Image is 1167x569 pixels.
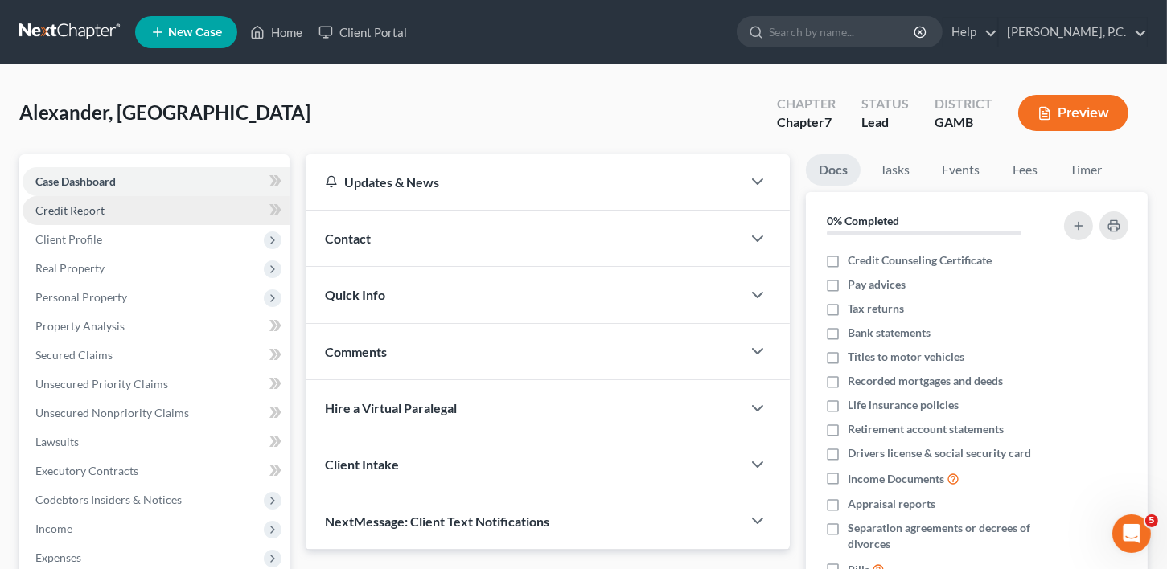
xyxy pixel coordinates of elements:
[23,456,290,485] a: Executory Contracts
[848,373,1003,389] span: Recorded mortgages and deeds
[777,95,836,113] div: Chapter
[35,232,102,246] span: Client Profile
[35,290,127,304] span: Personal Property
[824,114,832,129] span: 7
[35,319,125,333] span: Property Analysis
[35,174,116,188] span: Case Dashboard
[35,522,72,535] span: Income
[848,325,931,341] span: Bank statements
[35,435,79,448] span: Lawsuits
[35,377,168,391] span: Unsecured Priority Claims
[769,17,916,47] input: Search by name...
[23,428,290,456] a: Lawsuits
[242,18,310,47] a: Home
[310,18,415,47] a: Client Portal
[861,113,909,132] div: Lead
[35,551,81,564] span: Expenses
[943,18,997,47] a: Help
[848,301,904,317] span: Tax returns
[325,400,457,415] span: Hire a Virtual Paralegal
[848,520,1049,552] span: Separation agreements or decrees of divorces
[35,261,105,275] span: Real Property
[1057,154,1115,186] a: Timer
[35,493,182,506] span: Codebtors Insiders & Notices
[999,154,1050,186] a: Fees
[168,27,222,39] span: New Case
[867,154,923,186] a: Tasks
[35,464,138,477] span: Executory Contracts
[848,471,944,487] span: Income Documents
[848,445,1031,461] span: Drivers license & social security card
[325,344,387,359] span: Comments
[19,100,310,124] span: Alexander, [GEOGRAPHIC_DATA]
[848,252,992,268] span: Credit Counseling Certificate
[35,203,105,217] span: Credit Report
[935,113,992,132] div: GAMB
[777,113,836,132] div: Chapter
[23,167,290,196] a: Case Dashboard
[827,214,899,227] strong: 0% Completed
[929,154,992,186] a: Events
[23,399,290,428] a: Unsecured Nonpriority Claims
[1018,95,1128,131] button: Preview
[1145,514,1158,527] span: 5
[848,276,906,293] span: Pay advices
[35,348,113,362] span: Secured Claims
[848,349,964,365] span: Titles to motor vehicles
[325,456,399,472] span: Client Intake
[325,514,549,529] span: NextMessage: Client Text Notifications
[23,196,290,225] a: Credit Report
[325,231,371,246] span: Contact
[861,95,909,113] div: Status
[325,287,385,302] span: Quick Info
[23,370,290,399] a: Unsecured Priority Claims
[935,95,992,113] div: District
[1112,514,1151,553] iframe: Intercom live chat
[848,397,959,413] span: Life insurance policies
[806,154,861,186] a: Docs
[848,496,935,512] span: Appraisal reports
[23,341,290,370] a: Secured Claims
[848,421,1004,437] span: Retirement account statements
[23,312,290,341] a: Property Analysis
[325,174,723,190] div: Updates & News
[999,18,1147,47] a: [PERSON_NAME], P.C.
[35,406,189,420] span: Unsecured Nonpriority Claims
